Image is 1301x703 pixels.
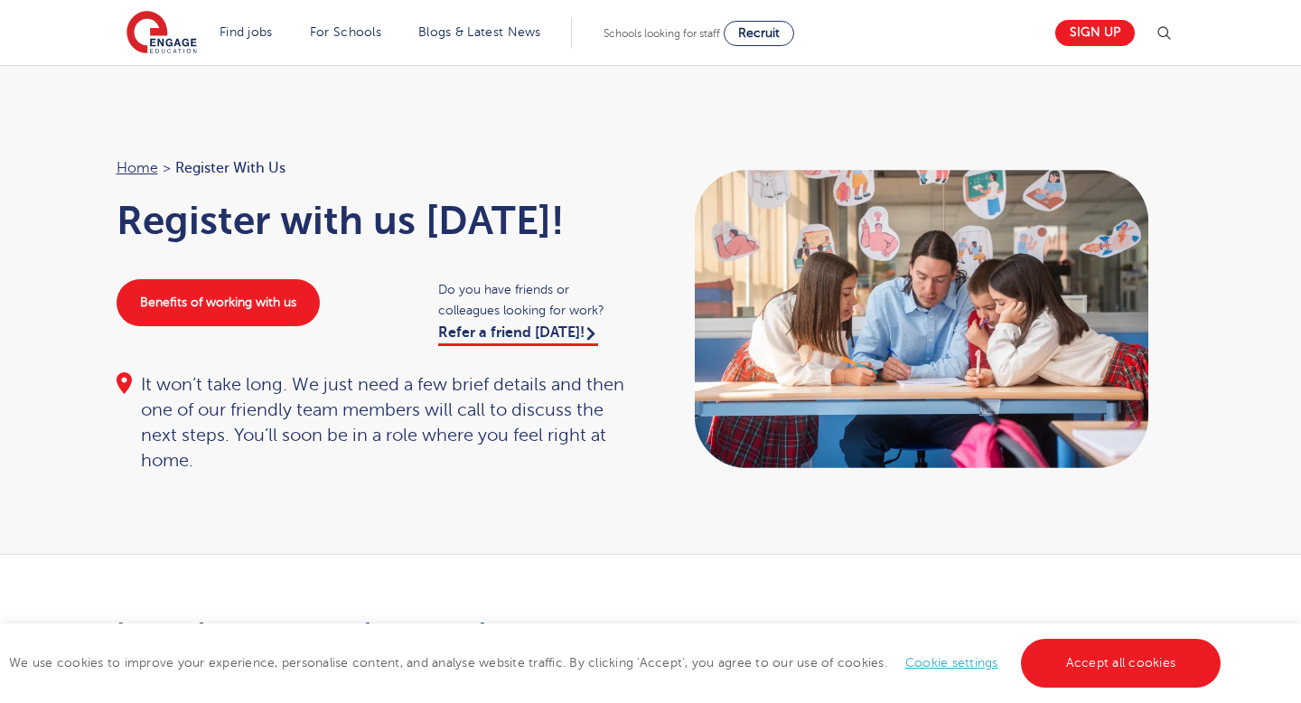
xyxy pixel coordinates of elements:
h1: Register with us [DATE]! [117,198,633,243]
a: Benefits of working with us [117,279,320,326]
span: We use cookies to improve your experience, personalise content, and analyse website traffic. By c... [9,656,1225,670]
span: Register with us [175,156,285,180]
h2: Let us know more about you! [117,618,820,649]
a: Find jobs [220,25,273,39]
div: It won’t take long. We just need a few brief details and then one of our friendly team members wi... [117,372,633,473]
a: Accept all cookies [1021,639,1221,688]
span: > [163,160,171,176]
nav: breadcrumb [117,156,633,180]
a: Cookie settings [905,656,998,670]
a: For Schools [310,25,381,39]
a: Home [117,160,158,176]
img: Engage Education [126,11,197,56]
a: Sign up [1055,20,1135,46]
span: Schools looking for staff [604,27,720,40]
span: Do you have friends or colleagues looking for work? [438,279,632,321]
a: Recruit [724,21,794,46]
span: Recruit [738,26,780,40]
a: Refer a friend [DATE]! [438,324,598,346]
a: Blogs & Latest News [418,25,541,39]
